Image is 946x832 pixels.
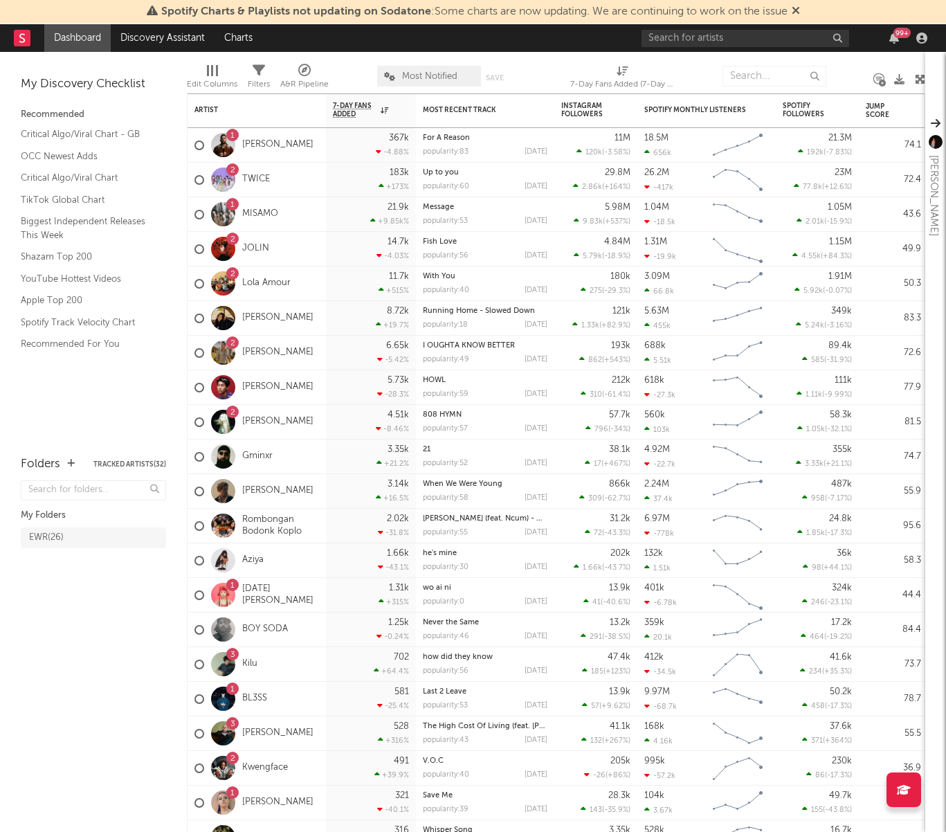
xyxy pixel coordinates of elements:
span: -61.4 % [604,391,628,399]
div: 72.6 [866,345,921,361]
div: 11.7k [389,272,409,281]
svg: Chart title [707,197,769,232]
div: 656k [644,148,671,157]
div: 50.3 [866,275,921,292]
a: Charts [215,24,262,52]
div: popularity: 57 [423,425,468,433]
div: 8.72k [387,307,409,316]
div: [DATE] [525,494,547,502]
svg: Chart title [707,301,769,336]
span: +82.9 % [601,322,628,329]
div: ( ) [792,251,852,260]
a: V.O.C [423,757,444,765]
div: +173 % [379,182,409,191]
div: 1.91M [828,272,852,281]
a: [PERSON_NAME] (feat. Ncum) - Maman Fvndy Remix [423,515,612,523]
a: [PERSON_NAME] [242,381,313,393]
div: popularity: 83 [423,148,469,156]
div: [DATE] [525,460,547,467]
div: -8.46 % [376,424,409,433]
div: 349k [831,307,852,316]
span: 309 [588,495,602,503]
div: ( ) [794,182,852,191]
svg: Chart title [707,543,769,578]
button: Save [486,74,504,82]
div: [DATE] [525,148,547,156]
div: -5.42 % [377,355,409,364]
span: -32.1 % [827,426,850,433]
div: [DATE] [525,252,547,260]
div: 55.9 [866,483,921,500]
button: Tracked Artists(32) [93,461,166,468]
div: Instagram Followers [561,102,610,118]
div: 6.97M [644,514,670,523]
span: +467 % [603,460,628,468]
div: 26.2M [644,168,669,177]
div: 1.15M [829,237,852,246]
span: 4.55k [801,253,821,260]
a: Dashboard [44,24,111,52]
a: YouTube Hottest Videos [21,271,152,287]
div: [DATE] [525,287,547,294]
span: 9.83k [583,218,603,226]
div: 1.04M [644,203,669,212]
div: ( ) [797,390,852,399]
div: 74.7 [866,449,921,465]
div: Spotify Followers [783,102,831,118]
div: HOWL [423,377,547,384]
div: 487k [831,480,852,489]
div: ( ) [794,286,852,295]
div: [DATE] [525,356,547,363]
a: Lola Amour [242,278,291,289]
a: [PERSON_NAME] [242,727,313,739]
span: -17.3 % [827,530,850,537]
div: Most Recent Track [423,106,527,114]
svg: Chart title [707,128,769,163]
div: 193k [611,341,630,350]
a: The High Cost Of Living (feat. [PERSON_NAME]) [423,723,594,730]
div: A&R Pipeline [280,59,329,99]
div: [PERSON_NAME] [925,155,942,236]
div: Filters [248,76,270,93]
a: how did they know [423,653,493,661]
a: HOWL [423,377,446,384]
button: 99+ [889,33,899,44]
div: 212k [612,376,630,385]
span: -18.9 % [604,253,628,260]
div: 180k [610,272,630,281]
div: 83.3 [866,310,921,327]
div: ( ) [573,182,630,191]
div: popularity: 60 [423,183,469,190]
span: -0.07 % [825,287,850,295]
a: Kilu [242,658,257,670]
svg: Chart title [707,266,769,301]
a: Never the Same [423,619,479,626]
span: -29.3 % [604,287,628,295]
div: 57.7k [609,410,630,419]
span: 192k [807,149,824,156]
span: 1.11k [806,391,822,399]
div: 808 HYMN [423,411,547,419]
span: Spotify Charts & Playlists not updating on Sodatone [161,6,431,17]
div: -43.1 % [378,563,409,572]
div: Message [423,204,547,211]
div: 5.98M [605,203,630,212]
div: -417k [644,183,673,192]
span: 958 [811,495,825,503]
div: popularity: 56 [423,252,469,260]
div: ( ) [585,528,630,537]
span: +21.1 % [826,460,850,468]
a: MISAMO [242,208,278,220]
span: -31.9 % [826,356,850,364]
svg: Chart title [707,163,769,197]
span: +164 % [604,183,628,191]
div: -4.88 % [376,147,409,156]
div: 866k [609,480,630,489]
a: BL3SS [242,693,267,705]
div: 367k [389,134,409,143]
div: With You [423,273,547,280]
a: Rombongan Bodonk Koplo [242,514,319,538]
div: 618k [644,376,664,385]
div: Filters [248,59,270,99]
div: 95.6 [866,518,921,534]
